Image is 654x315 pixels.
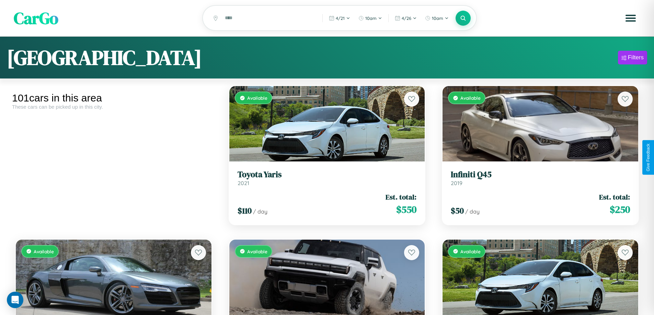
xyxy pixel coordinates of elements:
[451,205,464,216] span: $ 50
[14,7,58,29] span: CarGo
[247,249,267,254] span: Available
[7,44,202,72] h1: [GEOGRAPHIC_DATA]
[238,180,249,186] span: 2021
[34,249,54,254] span: Available
[238,205,252,216] span: $ 110
[355,13,386,24] button: 10am
[325,13,354,24] button: 4/21
[621,9,640,28] button: Open menu
[451,170,630,186] a: Infiniti Q452019
[422,13,452,24] button: 10am
[402,15,411,21] span: 4 / 26
[253,208,267,215] span: / day
[451,170,630,180] h3: Infiniti Q45
[610,203,630,216] span: $ 250
[451,180,462,186] span: 2019
[7,292,23,308] div: Open Intercom Messenger
[432,15,443,21] span: 10am
[628,54,644,61] div: Filters
[386,192,416,202] span: Est. total:
[599,192,630,202] span: Est. total:
[396,203,416,216] span: $ 550
[238,170,417,180] h3: Toyota Yaris
[465,208,480,215] span: / day
[12,104,215,110] div: These cars can be picked up in this city.
[12,92,215,104] div: 101 cars in this area
[247,95,267,101] span: Available
[460,95,481,101] span: Available
[238,170,417,186] a: Toyota Yaris2021
[460,249,481,254] span: Available
[646,144,651,171] div: Give Feedback
[336,15,345,21] span: 4 / 21
[391,13,420,24] button: 4/26
[365,15,377,21] span: 10am
[618,51,647,64] button: Filters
